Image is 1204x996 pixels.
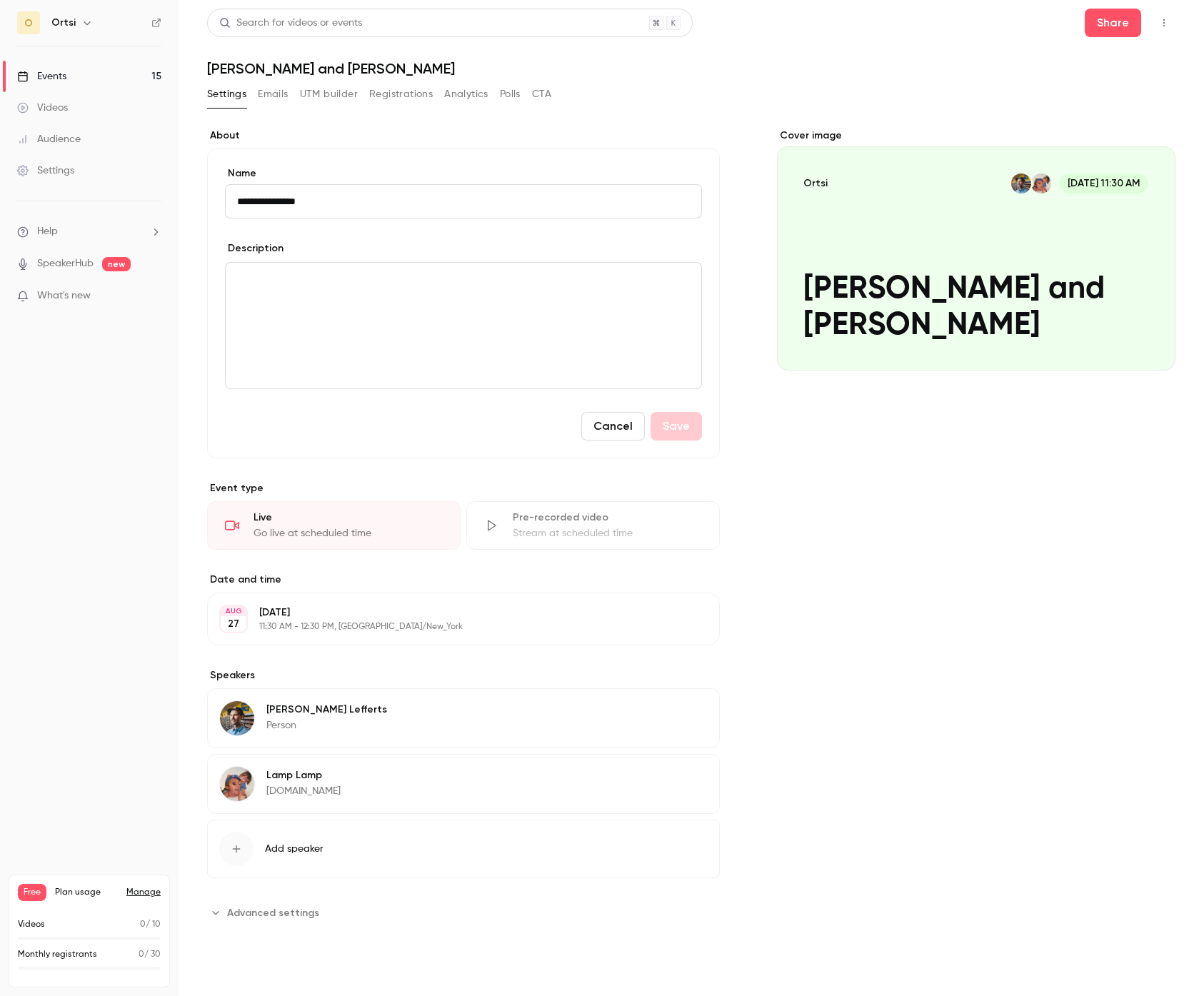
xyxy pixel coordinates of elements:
[259,605,644,620] p: [DATE]
[17,101,68,115] div: Videos
[259,621,644,633] p: 11:30 AM - 12:30 PM, [GEOGRAPHIC_DATA]/New_York
[581,412,645,441] button: Cancel
[266,703,387,717] p: [PERSON_NAME] Lefferts
[102,257,131,271] span: new
[258,83,288,106] button: Emails
[444,83,488,106] button: Analytics
[369,83,433,106] button: Registrations
[225,166,702,181] label: Name
[220,767,254,801] img: Lamp Lamp
[144,290,161,303] iframe: Noticeable Trigger
[266,718,387,733] p: Person
[207,668,720,683] label: Speakers
[254,510,443,525] div: Live
[207,754,720,814] div: Lamp LampLamp Lamp[DOMAIN_NAME]
[207,688,720,748] div: Brock Lefferts[PERSON_NAME] LeffertsPerson
[513,526,702,540] div: Stream at scheduled time
[17,224,161,239] li: help-dropdown-opener
[500,83,521,106] button: Polls
[228,617,239,631] p: 27
[55,887,118,898] span: Plan usage
[17,164,74,178] div: Settings
[221,606,246,616] div: AUG
[266,768,341,783] p: Lamp Lamp
[17,132,81,146] div: Audience
[140,918,161,931] p: / 10
[207,901,328,924] button: Advanced settings
[300,83,358,106] button: UTM builder
[126,887,161,898] a: Manage
[777,129,1175,371] section: Cover image
[139,948,161,961] p: / 30
[207,129,720,143] label: About
[207,501,461,550] div: LiveGo live at scheduled time
[220,701,254,735] img: Brock Lefferts
[18,918,45,931] p: Videos
[207,83,246,106] button: Settings
[140,920,146,929] span: 0
[1085,9,1141,37] button: Share
[17,69,66,84] div: Events
[207,60,1175,77] h1: [PERSON_NAME] and [PERSON_NAME]
[207,901,720,924] section: Advanced settings
[51,16,76,30] h6: Ortsi
[226,263,701,388] div: editor
[207,481,720,496] p: Event type
[265,842,323,856] span: Add speaker
[225,241,284,256] label: Description
[513,510,702,525] div: Pre-recorded video
[219,16,362,31] div: Search for videos or events
[225,262,702,389] section: description
[37,224,58,239] span: Help
[37,256,94,271] a: SpeakerHub
[207,820,720,878] button: Add speaker
[37,288,91,303] span: What's new
[227,905,319,920] span: Advanced settings
[18,948,97,961] p: Monthly registrants
[207,573,720,587] label: Date and time
[777,129,1175,143] label: Cover image
[466,501,720,550] div: Pre-recorded videoStream at scheduled time
[139,950,144,959] span: 0
[266,784,341,798] p: [DOMAIN_NAME]
[24,16,33,31] span: O
[254,526,443,540] div: Go live at scheduled time
[532,83,551,106] button: CTA
[18,884,46,901] span: Free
